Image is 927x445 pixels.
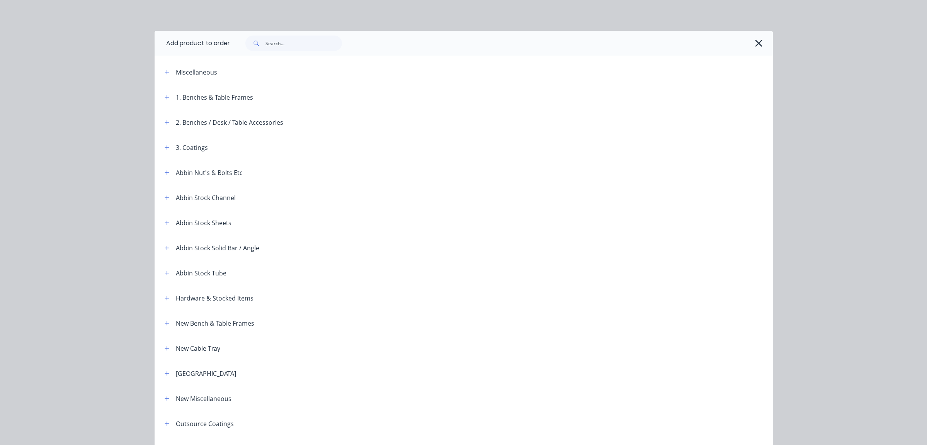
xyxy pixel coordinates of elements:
[176,268,226,278] div: Abbin Stock Tube
[176,93,253,102] div: 1. Benches & Table Frames
[176,394,231,403] div: New Miscellaneous
[176,294,253,303] div: Hardware & Stocked Items
[176,193,236,202] div: Abbin Stock Channel
[176,218,231,228] div: Abbin Stock Sheets
[176,118,283,127] div: 2. Benches / Desk / Table Accessories
[176,344,220,353] div: New Cable Tray
[176,419,234,428] div: Outsource Coatings
[265,36,342,51] input: Search...
[176,243,259,253] div: Abbin Stock Solid Bar / Angle
[176,319,254,328] div: New Bench & Table Frames
[176,168,243,177] div: Abbin Nut's & Bolts Etc
[176,143,208,152] div: 3. Coatings
[176,68,217,77] div: Miscellaneous
[155,31,230,56] div: Add product to order
[176,369,236,378] div: [GEOGRAPHIC_DATA]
